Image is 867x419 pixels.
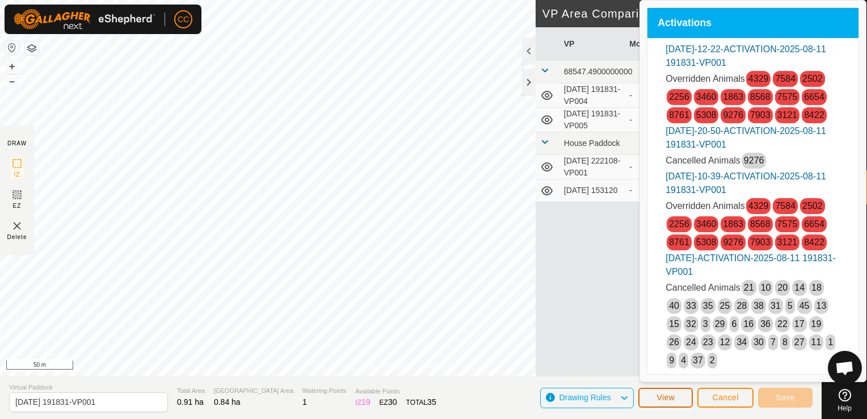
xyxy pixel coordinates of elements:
a: 10 [761,283,771,292]
a: 8761 [669,110,689,120]
a: 1 [828,337,833,347]
span: 0.91 ha [177,397,204,407]
a: 29 [715,319,725,329]
a: 13 [817,301,827,311]
span: IZ [14,170,20,179]
span: Available Points [355,387,436,396]
span: [GEOGRAPHIC_DATA] Area [214,386,293,396]
a: 7575 [777,219,798,229]
a: 7903 [750,110,771,120]
a: 28 [736,301,747,311]
a: 17 [794,319,805,329]
a: 3121 [777,110,798,120]
a: 5308 [696,237,717,247]
a: Open chat [828,351,862,385]
td: [DATE] 222108-VP001 [559,155,625,179]
button: + [5,60,19,73]
a: 8422 [804,237,824,247]
div: TOTAL [406,396,436,408]
a: 2 [710,355,715,365]
a: 16 [743,319,754,329]
a: 7584 [775,201,796,211]
a: 4329 [748,201,769,211]
a: 6654 [804,219,824,229]
a: 6654 [804,92,824,102]
span: Cancelled Animals [666,283,740,292]
a: [DATE]-12-22-ACTIVATION-2025-08-11 191831-VP001 [666,44,826,68]
button: View [638,388,693,408]
a: 45 [799,301,810,311]
div: EZ [380,396,397,408]
a: 1863 [723,219,743,229]
a: 8568 [750,219,771,229]
a: [DATE]-ACTIVATION-2025-08-11 191831-VP001 [666,253,836,276]
a: Privacy Policy [366,361,409,371]
a: 3460 [696,92,717,102]
a: 1863 [723,92,743,102]
a: 7 [771,337,776,347]
a: 27 [794,337,805,347]
span: 1 [302,397,307,407]
img: VP [10,219,24,233]
div: - [629,90,686,102]
a: 8 [782,337,788,347]
a: 4 [681,355,686,365]
a: 7575 [777,92,798,102]
a: Help [822,384,867,416]
span: 35 [427,397,436,407]
a: 3 [703,319,708,329]
span: EZ [13,202,22,210]
a: 19 [811,319,822,329]
a: 18 [811,283,822,292]
a: 22 [777,319,788,329]
a: 7584 [775,74,796,83]
div: IZ [355,396,370,408]
img: Gallagher Logo [14,9,155,30]
a: 9276 [723,237,743,247]
a: 30 [754,337,764,347]
a: 9276 [744,156,764,165]
div: - [629,185,686,196]
a: 40 [669,301,679,311]
a: 9 [669,355,674,365]
span: Activations [658,18,712,28]
a: 7903 [750,237,771,247]
a: 12 [720,337,730,347]
a: 26 [669,337,679,347]
a: 11 [811,337,822,347]
a: 38 [754,301,764,311]
a: 3121 [777,237,798,247]
td: [DATE] 191831-VP004 [559,83,625,108]
span: 0.84 ha [214,397,241,407]
a: 3460 [696,219,717,229]
button: Map Layers [25,41,39,55]
button: Save [758,388,813,408]
span: Watering Points [302,386,346,396]
a: 33 [686,301,696,311]
a: 37 [693,355,703,365]
a: 23 [703,337,713,347]
a: 2502 [802,74,823,83]
a: 34 [736,337,747,347]
h2: VP Area Comparison [542,7,822,20]
a: 31 [771,301,781,311]
button: Reset Map [5,41,19,55]
span: House Paddock [564,139,620,148]
span: Save [776,393,795,402]
a: 8761 [669,237,689,247]
div: - [629,161,686,173]
span: Drawing Rules [559,393,611,402]
span: View [656,393,675,402]
span: Delete [7,233,27,241]
a: [DATE]-10-39-ACTIVATION-2025-08-11 191831-VP001 [666,171,826,195]
th: VP [559,27,625,61]
a: 5 [788,301,793,311]
a: Contact Us [422,361,456,371]
span: Total Area [177,386,205,396]
td: [DATE] 191831-VP005 [559,108,625,132]
span: Cancelled Animals [666,156,740,165]
span: Overridden Animals [666,74,745,83]
td: [DATE] 153120 [559,179,625,202]
a: 5308 [696,110,717,120]
a: 15 [669,319,679,329]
